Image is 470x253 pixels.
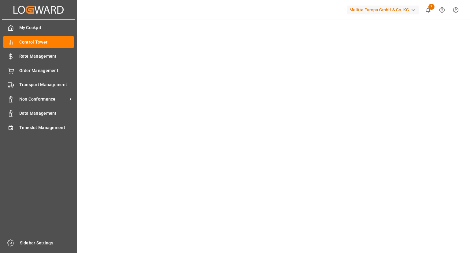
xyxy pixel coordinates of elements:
span: My Cockpit [19,25,74,31]
span: 2 [428,4,435,10]
a: Rate Management [3,50,74,62]
button: Help Center [435,3,449,17]
a: Data Management [3,107,74,119]
span: Timeslot Management [19,125,74,131]
a: My Cockpit [3,22,74,34]
span: Transport Management [19,82,74,88]
span: Order Management [19,67,74,74]
button: show 2 new notifications [421,3,435,17]
a: Control Tower [3,36,74,48]
a: Transport Management [3,79,74,91]
span: Non Conformance [19,96,68,102]
span: Control Tower [19,39,74,45]
button: Melitta Europa GmbH & Co. KG [347,4,421,16]
span: Sidebar Settings [20,240,75,246]
span: Rate Management [19,53,74,59]
div: Melitta Europa GmbH & Co. KG [347,6,419,14]
span: Data Management [19,110,74,117]
a: Order Management [3,64,74,76]
a: Timeslot Management [3,121,74,133]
